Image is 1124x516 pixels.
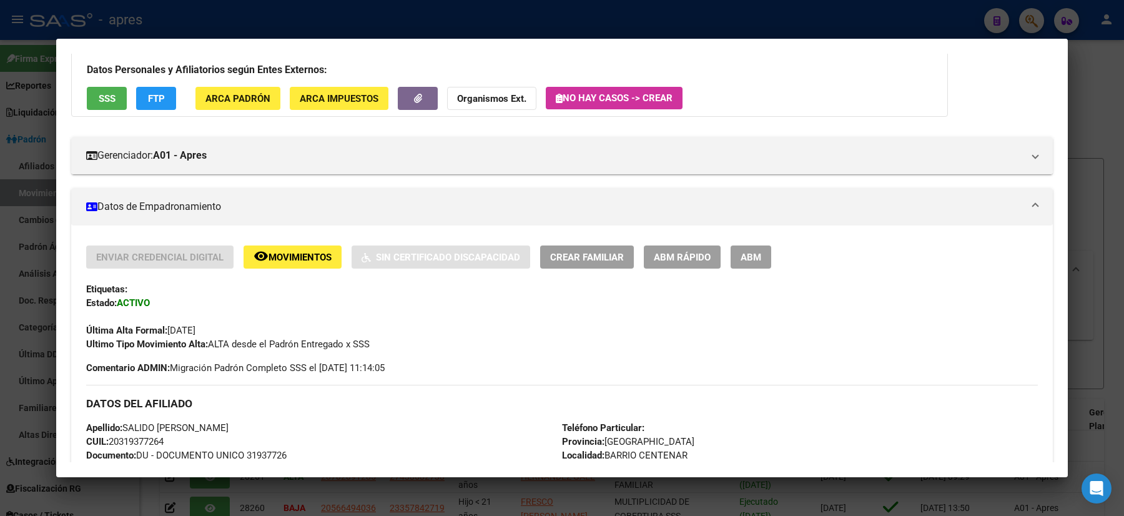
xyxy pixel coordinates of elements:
mat-icon: remove_red_eye [254,249,269,264]
span: [DATE] [86,325,195,336]
span: 20319377264 [86,436,164,447]
button: SSS [87,87,127,110]
div: Open Intercom Messenger [1082,474,1112,504]
button: ABM [731,246,771,269]
mat-panel-title: Gerenciador: [86,148,1023,163]
strong: Etiquetas: [86,284,127,295]
mat-expansion-panel-header: Gerenciador:A01 - Apres [71,137,1053,174]
strong: Documento: [86,450,136,461]
strong: ACTIVO [117,297,150,309]
h3: DATOS DEL AFILIADO [86,397,1038,410]
strong: Organismos Ext. [457,93,526,104]
span: ALTA desde el Padrón Entregado x SSS [86,339,370,350]
span: ARCA Impuestos [300,93,378,104]
button: ARCA Impuestos [290,87,388,110]
button: ABM Rápido [644,246,721,269]
span: FTP [148,93,165,104]
button: ARCA Padrón [195,87,280,110]
strong: Estado: [86,297,117,309]
button: Organismos Ext. [447,87,536,110]
strong: Localidad: [562,450,604,461]
span: ARCA Padrón [205,93,270,104]
button: Enviar Credencial Digital [86,246,234,269]
span: Migración Padrón Completo SSS el [DATE] 11:14:05 [86,361,385,375]
span: ABM Rápido [654,252,711,263]
span: DU - DOCUMENTO UNICO 31937726 [86,450,287,461]
button: No hay casos -> Crear [546,87,683,109]
strong: Provincia: [562,436,604,447]
strong: A01 - Apres [153,148,207,163]
mat-expansion-panel-header: Datos de Empadronamiento [71,188,1053,226]
span: Enviar Credencial Digital [96,252,224,263]
strong: Última Alta Formal: [86,325,167,336]
strong: Comentario ADMIN: [86,362,170,374]
span: BARRIO CENTENAR [562,450,688,461]
button: Crear Familiar [540,246,634,269]
strong: Apellido: [86,422,122,434]
span: Crear Familiar [550,252,624,263]
strong: Teléfono Particular: [562,422,644,434]
span: ABM [741,252,761,263]
button: Sin Certificado Discapacidad [352,246,530,269]
span: Movimientos [269,252,332,263]
strong: CUIL: [86,436,109,447]
button: Movimientos [244,246,342,269]
button: FTP [136,87,176,110]
span: SSS [99,93,116,104]
mat-panel-title: Datos de Empadronamiento [86,199,1023,214]
span: Sin Certificado Discapacidad [376,252,520,263]
span: SALIDO [PERSON_NAME] [86,422,229,434]
span: No hay casos -> Crear [556,92,673,104]
span: [GEOGRAPHIC_DATA] [562,436,694,447]
strong: Ultimo Tipo Movimiento Alta: [86,339,208,350]
h3: Datos Personales y Afiliatorios según Entes Externos: [87,62,932,77]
